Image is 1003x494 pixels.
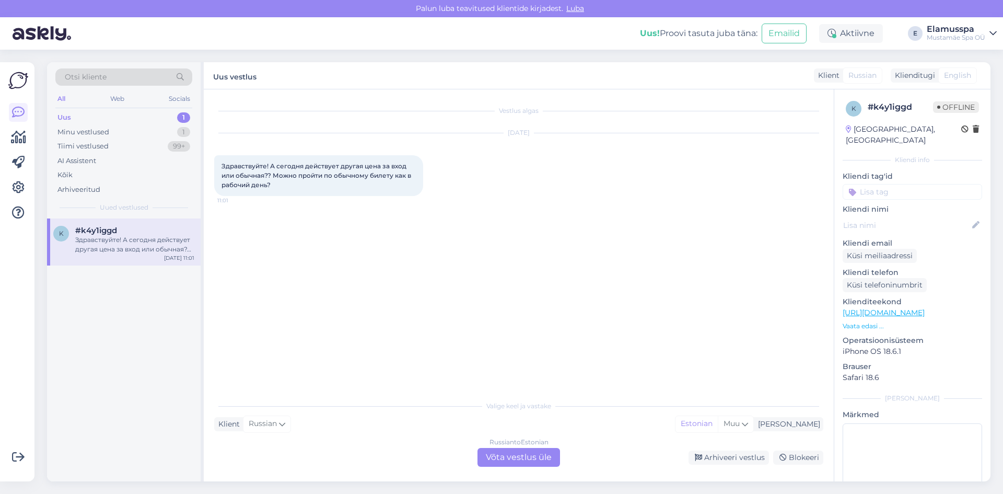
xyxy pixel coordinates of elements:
div: Tiimi vestlused [57,141,109,152]
span: Otsi kliente [65,72,107,83]
div: Aktiivne [819,24,883,43]
span: k [852,105,856,112]
div: # k4y1iggd [868,101,933,113]
p: iPhone OS 18.6.1 [843,346,982,357]
div: 1 [177,127,190,137]
label: Uus vestlus [213,68,256,83]
span: English [944,70,971,81]
span: k [59,229,64,237]
p: Safari 18.6 [843,372,982,383]
div: Valige keel ja vastake [214,401,823,411]
div: Klient [814,70,839,81]
div: Kliendi info [843,155,982,165]
div: Küsi telefoninumbrit [843,278,927,292]
div: [PERSON_NAME] [843,394,982,403]
p: Klienditeekond [843,296,982,307]
div: Estonian [675,416,718,432]
p: Kliendi nimi [843,204,982,215]
a: [URL][DOMAIN_NAME] [843,308,925,317]
span: Russian [848,70,877,81]
button: Emailid [762,24,807,43]
div: Arhiveeritud [57,185,100,195]
span: Russian [249,418,277,430]
div: 1 [177,112,190,123]
a: ElamusspaMustamäe Spa OÜ [927,25,997,42]
div: Vestlus algas [214,106,823,116]
div: Mustamäe Spa OÜ [927,33,985,42]
span: Luba [563,4,587,13]
p: Kliendi telefon [843,267,982,278]
div: All [55,92,67,106]
div: 99+ [168,141,190,152]
div: [PERSON_NAME] [754,419,820,430]
p: Märkmed [843,409,982,420]
div: Uus [57,112,71,123]
div: Web [108,92,126,106]
div: [GEOGRAPHIC_DATA], [GEOGRAPHIC_DATA] [846,124,961,146]
div: Russian to Estonian [489,438,549,447]
p: Operatsioonisüsteem [843,335,982,346]
div: Elamusspa [927,25,985,33]
div: Socials [167,92,192,106]
div: Minu vestlused [57,127,109,137]
span: 11:01 [217,197,256,204]
div: Klienditugi [891,70,935,81]
div: Proovi tasuta juba täna: [640,27,757,40]
div: Здравствуйте! А сегодня действует другая цена за вход или обычная?? Можно пройти по обычному биле... [75,235,194,254]
span: #k4y1iggd [75,226,117,235]
p: Brauser [843,361,982,372]
div: AI Assistent [57,156,96,166]
p: Kliendi tag'id [843,171,982,182]
div: [DATE] [214,128,823,137]
div: E [908,26,923,41]
span: Offline [933,101,979,113]
p: Vaata edasi ... [843,321,982,331]
div: Võta vestlus üle [477,448,560,467]
p: Kliendi email [843,238,982,249]
b: Uus! [640,28,660,38]
div: Kõik [57,170,73,180]
img: Askly Logo [8,71,28,90]
span: Muu [724,419,740,428]
div: Blokeeri [773,451,823,465]
div: [DATE] 11:01 [164,254,194,262]
input: Lisa tag [843,184,982,200]
div: Arhiveeri vestlus [689,451,769,465]
span: Здравствуйте! А сегодня действует другая цена за вход или обычная?? Можно пройти по обычному биле... [221,162,413,189]
div: Klient [214,419,240,430]
span: Uued vestlused [100,203,148,212]
input: Lisa nimi [843,220,970,231]
div: Küsi meiliaadressi [843,249,917,263]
